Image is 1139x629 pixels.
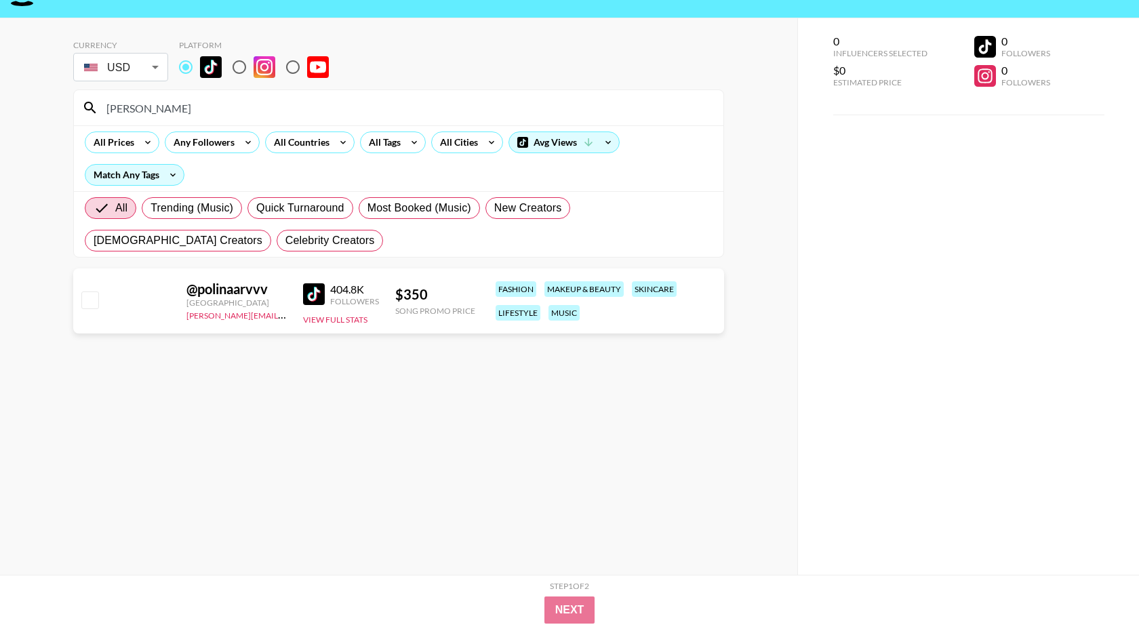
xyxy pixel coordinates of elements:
[544,281,624,297] div: makeup & beauty
[1001,77,1050,87] div: Followers
[544,596,595,624] button: Next
[76,56,165,79] div: USD
[256,200,344,216] span: Quick Turnaround
[186,281,287,298] div: @ polinaarvvv
[509,132,619,153] div: Avg Views
[85,165,184,185] div: Match Any Tags
[361,132,403,153] div: All Tags
[179,40,340,50] div: Platform
[395,286,475,303] div: $ 350
[367,200,471,216] span: Most Booked (Music)
[85,132,137,153] div: All Prices
[330,283,379,296] div: 404.8K
[303,314,367,325] button: View Full Stats
[98,97,715,119] input: Search by User Name
[303,283,325,305] img: TikTok
[200,56,222,78] img: TikTok
[186,298,287,308] div: [GEOGRAPHIC_DATA]
[432,132,481,153] div: All Cities
[1001,64,1050,77] div: 0
[186,308,387,321] a: [PERSON_NAME][EMAIL_ADDRESS][DOMAIN_NAME]
[285,232,375,249] span: Celebrity Creators
[307,56,329,78] img: YouTube
[395,306,475,316] div: Song Promo Price
[1001,35,1050,48] div: 0
[254,56,275,78] img: Instagram
[266,132,332,153] div: All Countries
[1071,561,1123,613] iframe: Drift Widget Chat Controller
[73,40,168,50] div: Currency
[833,35,927,48] div: 0
[833,48,927,58] div: Influencers Selected
[165,132,237,153] div: Any Followers
[494,200,562,216] span: New Creators
[496,305,540,321] div: lifestyle
[330,296,379,306] div: Followers
[151,200,233,216] span: Trending (Music)
[496,281,536,297] div: fashion
[833,64,927,77] div: $0
[548,305,580,321] div: music
[94,232,262,249] span: [DEMOGRAPHIC_DATA] Creators
[115,200,127,216] span: All
[833,77,927,87] div: Estimated Price
[1001,48,1050,58] div: Followers
[550,581,589,591] div: Step 1 of 2
[632,281,677,297] div: skincare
